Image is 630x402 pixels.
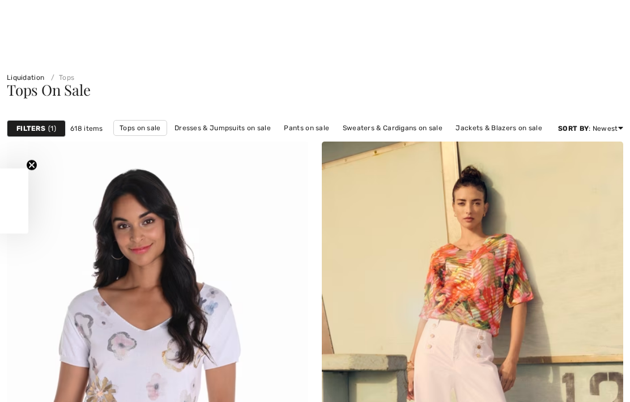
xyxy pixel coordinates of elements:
a: Dresses & Jumpsuits on sale [169,121,276,135]
strong: Sort By [558,125,589,132]
a: Liquidation [7,74,44,82]
span: Tops On Sale [7,80,90,100]
div: : Newest [558,123,623,134]
span: 1 [48,123,56,134]
a: Skirts on sale [265,136,321,151]
strong: Filters [16,123,45,134]
a: Pants on sale [278,121,335,135]
a: Outerwear on sale [323,136,396,151]
a: Tops [46,74,75,82]
a: Jackets & Blazers on sale [450,121,548,135]
a: Tops on sale [113,120,167,136]
span: 618 items [70,123,103,134]
a: Sweaters & Cardigans on sale [337,121,448,135]
button: Close teaser [26,160,37,171]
